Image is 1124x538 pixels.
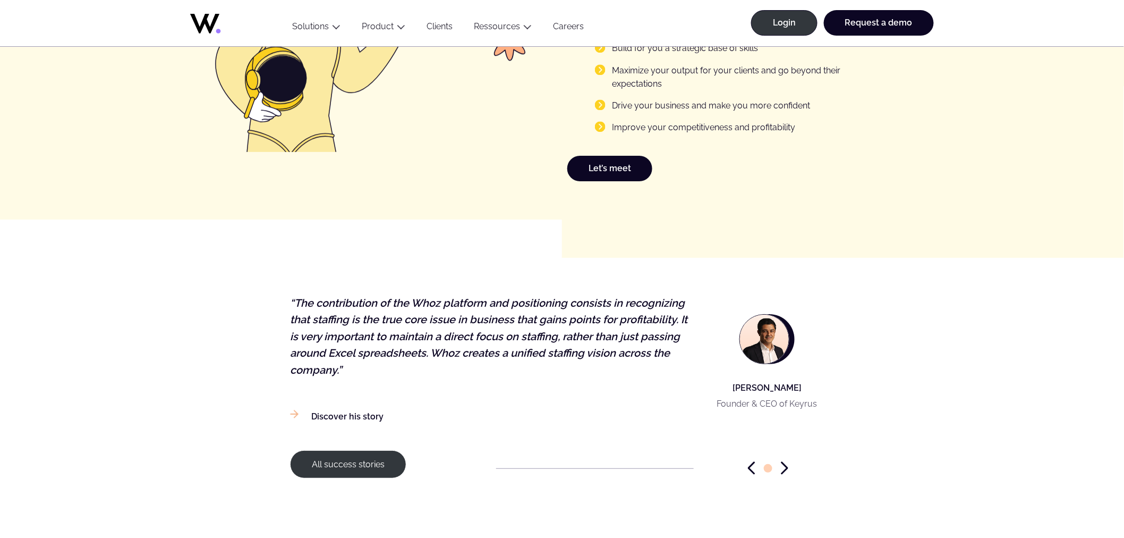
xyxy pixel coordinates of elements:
img: Eric-Cohen-orange-carre.png [740,315,789,364]
span: Next slide [781,461,788,475]
li: Build for you a strategic base of skills [595,41,873,55]
span: Go to slide 1 [764,464,772,473]
li: Maximize your output for your clients and go beyond their expectations [595,64,873,91]
li: Improve your competitiveness and profitability [595,121,873,134]
a: Clients [416,21,463,36]
a: Discover his story [290,410,384,423]
button: Ressources [463,21,542,36]
a: Request a demo [824,10,934,36]
button: Solutions [282,21,351,36]
a: Careers [542,21,594,36]
p: Founder & CEO of Keyrus [717,400,818,408]
button: Product [351,21,416,36]
a: Product [362,21,394,31]
span: Previous slide [748,461,755,475]
iframe: Chatbot [1054,468,1109,523]
figure: 1 / 1 [290,278,834,450]
a: Ressources [474,21,520,31]
p: “The contribution of the Whoz platform and positioning consists in recognizing that staffing is t... [290,295,692,379]
p: [PERSON_NAME] [717,381,818,394]
li: Drive your business and make you more confident [595,99,873,112]
a: Login [751,10,818,36]
a: All success stories [290,450,406,478]
a: Let’s meet [567,156,652,181]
